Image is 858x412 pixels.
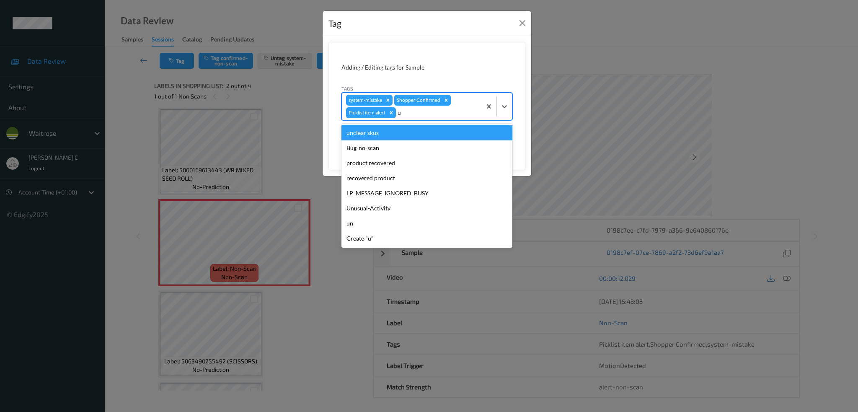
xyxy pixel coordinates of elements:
div: Adding / Editing tags for Sample [341,63,512,72]
div: Remove Picklist item alert [387,107,396,118]
button: Close [517,17,528,29]
div: Shopper Confirmed [394,95,442,106]
div: Remove Shopper Confirmed [442,95,451,106]
div: Unusual-Activity [341,201,512,216]
div: recovered product [341,171,512,186]
label: Tags [341,85,353,92]
div: unclear skus [341,125,512,140]
div: system-mistake [346,95,383,106]
div: LP_MESSAGE_IGNORED_BUSY [341,186,512,201]
div: Bug-no-scan [341,140,512,155]
div: Tag [328,17,341,30]
div: Remove system-mistake [383,95,393,106]
div: product recovered [341,155,512,171]
div: Picklist item alert [346,107,387,118]
div: Create "u" [341,231,512,246]
div: un [341,216,512,231]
